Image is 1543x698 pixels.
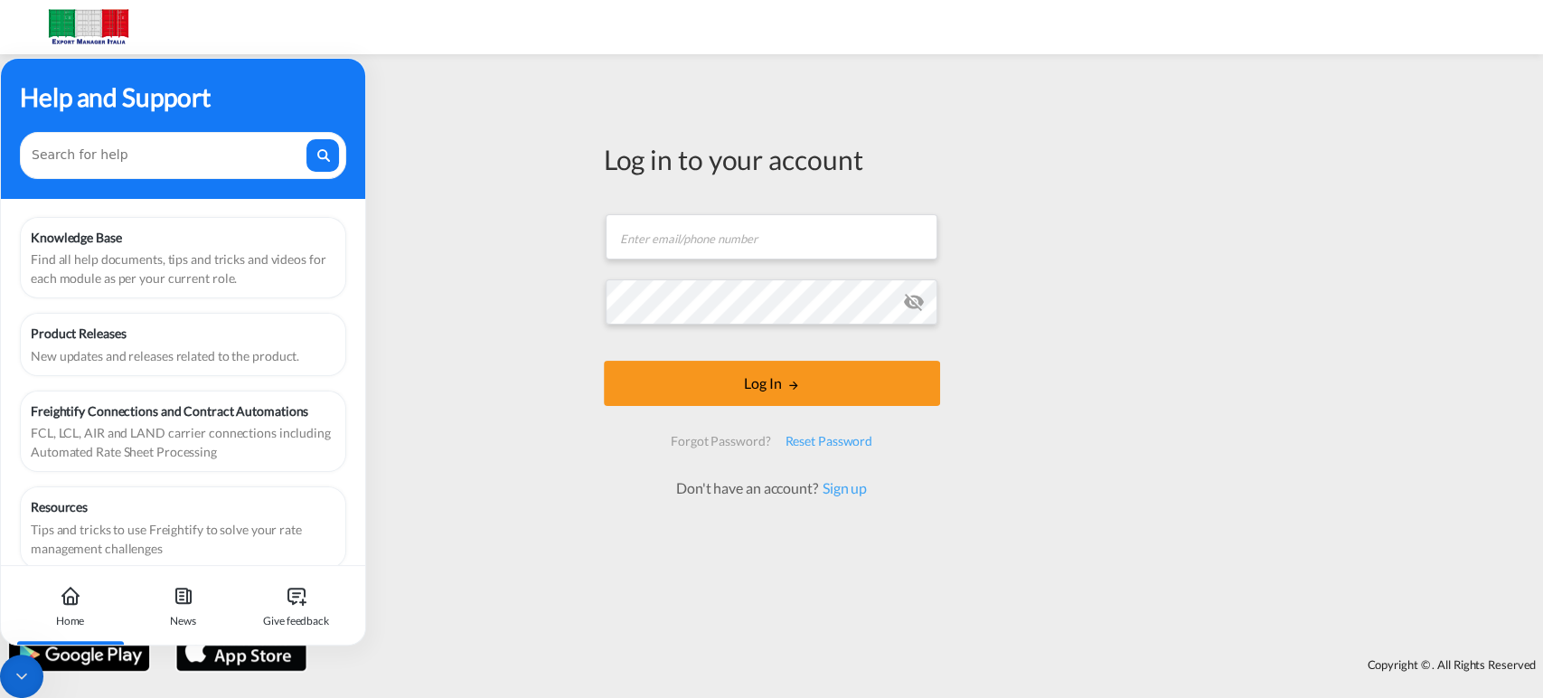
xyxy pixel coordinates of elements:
[315,649,1543,680] div: Copyright © . All Rights Reserved
[606,214,937,259] input: Enter email/phone number
[663,425,777,457] div: Forgot Password?
[174,629,308,673] img: apple.png
[656,478,887,498] div: Don't have an account?
[818,479,867,496] a: Sign up
[777,425,880,457] div: Reset Password
[604,140,940,178] div: Log in to your account
[604,361,940,406] button: LOGIN
[7,629,151,673] img: google.png
[27,7,149,48] img: 51022700b14f11efa3148557e262d94e.jpg
[903,291,925,313] md-icon: icon-eye-off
